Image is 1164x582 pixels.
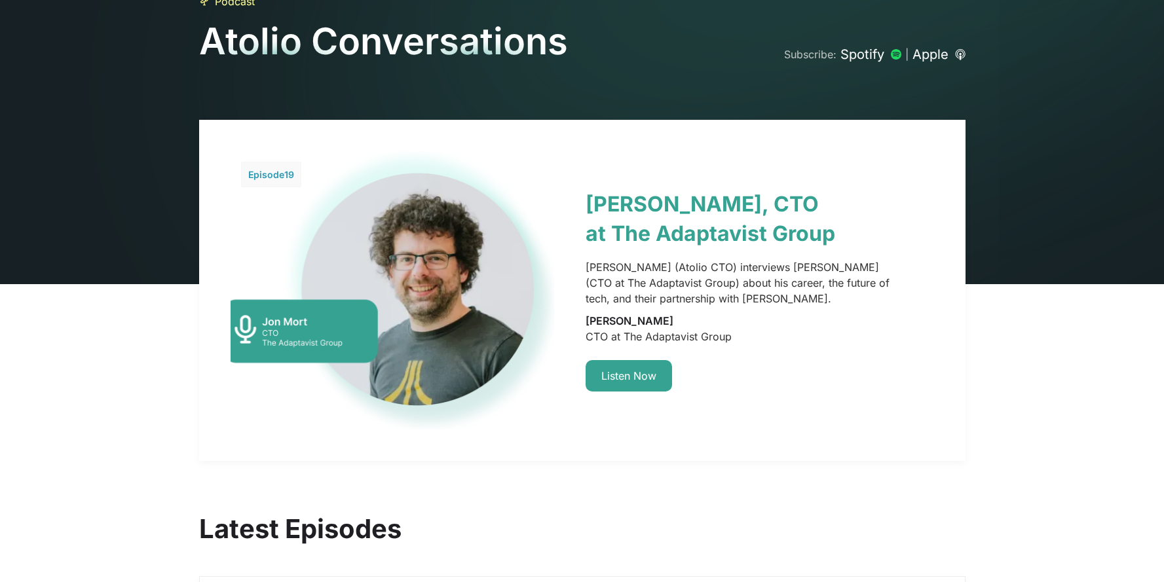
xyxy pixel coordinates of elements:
h2: Latest Episodes [199,513,966,545]
div: Spotify [840,45,884,64]
div: | [905,46,909,62]
div: Subscribe: [784,46,836,62]
div: Apple [912,45,948,64]
iframe: Chat Widget [1098,519,1164,582]
a: Apple [912,45,966,64]
a: Spotify [840,45,901,64]
h1: Atolio Conversations [199,20,568,64]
